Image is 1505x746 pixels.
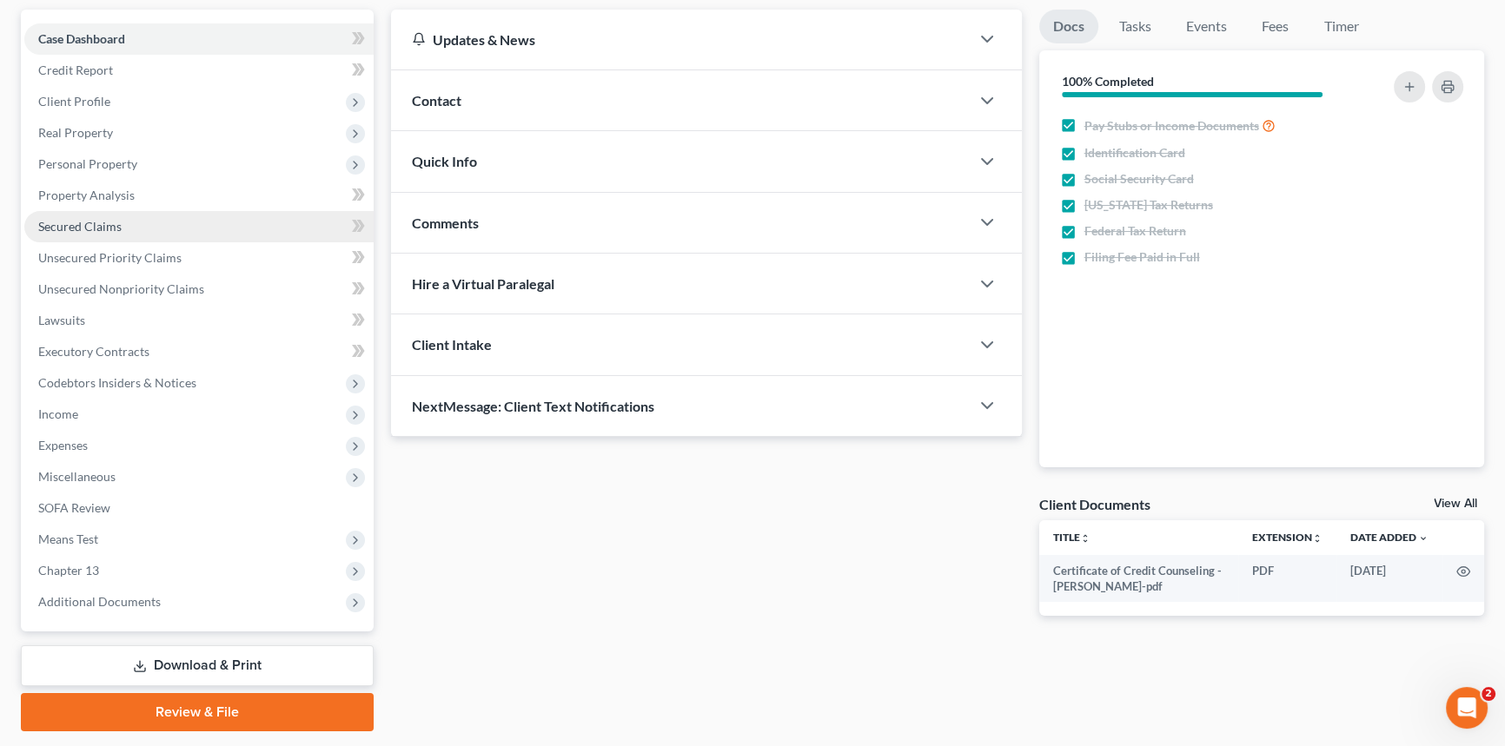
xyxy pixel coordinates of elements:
[1080,533,1091,544] i: unfold_more
[1238,555,1336,603] td: PDF
[412,215,479,231] span: Comments
[412,153,477,169] span: Quick Info
[24,242,374,274] a: Unsecured Priority Claims
[38,594,161,609] span: Additional Documents
[1084,196,1213,214] span: [US_STATE] Tax Returns
[412,336,492,353] span: Client Intake
[21,693,374,731] a: Review & File
[24,55,374,86] a: Credit Report
[1312,533,1323,544] i: unfold_more
[24,305,374,336] a: Lawsuits
[412,398,654,414] span: NextMessage: Client Text Notifications
[38,125,113,140] span: Real Property
[38,281,204,296] span: Unsecured Nonpriority Claims
[1434,498,1477,510] a: View All
[38,94,110,109] span: Client Profile
[1084,117,1259,135] span: Pay Stubs or Income Documents
[24,274,374,305] a: Unsecured Nonpriority Claims
[1350,531,1429,544] a: Date Added expand_more
[1084,248,1200,266] span: Filing Fee Paid in Full
[1418,533,1429,544] i: expand_more
[38,563,99,578] span: Chapter 13
[1252,531,1323,544] a: Extensionunfold_more
[412,275,554,292] span: Hire a Virtual Paralegal
[38,188,135,202] span: Property Analysis
[24,492,374,524] a: SOFA Review
[24,336,374,367] a: Executory Contracts
[21,645,374,686] a: Download & Print
[1062,74,1154,89] strong: 100% Completed
[412,30,949,49] div: Updates & News
[38,469,116,484] span: Miscellaneous
[1310,10,1373,43] a: Timer
[1084,222,1186,240] span: Federal Tax Return
[38,344,149,359] span: Executory Contracts
[1039,10,1098,43] a: Docs
[1039,555,1239,603] td: Certificate of Credit Counseling - [PERSON_NAME]-pdf
[38,63,113,77] span: Credit Report
[1105,10,1165,43] a: Tasks
[38,438,88,452] span: Expenses
[1039,495,1150,513] div: Client Documents
[38,313,85,327] span: Lawsuits
[38,375,196,390] span: Codebtors Insiders & Notices
[38,156,137,171] span: Personal Property
[24,23,374,55] a: Case Dashboard
[38,406,78,421] span: Income
[412,92,461,109] span: Contact
[1053,531,1091,544] a: Titleunfold_more
[38,250,182,265] span: Unsecured Priority Claims
[1336,555,1442,603] td: [DATE]
[1084,144,1185,162] span: Identification Card
[1172,10,1241,43] a: Events
[38,500,110,515] span: SOFA Review
[24,211,374,242] a: Secured Claims
[1482,687,1495,701] span: 2
[38,531,98,546] span: Means Test
[1084,170,1194,188] span: Social Security Card
[38,219,122,234] span: Secured Claims
[1248,10,1303,43] a: Fees
[24,180,374,211] a: Property Analysis
[1446,687,1488,729] iframe: Intercom live chat
[38,31,125,46] span: Case Dashboard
